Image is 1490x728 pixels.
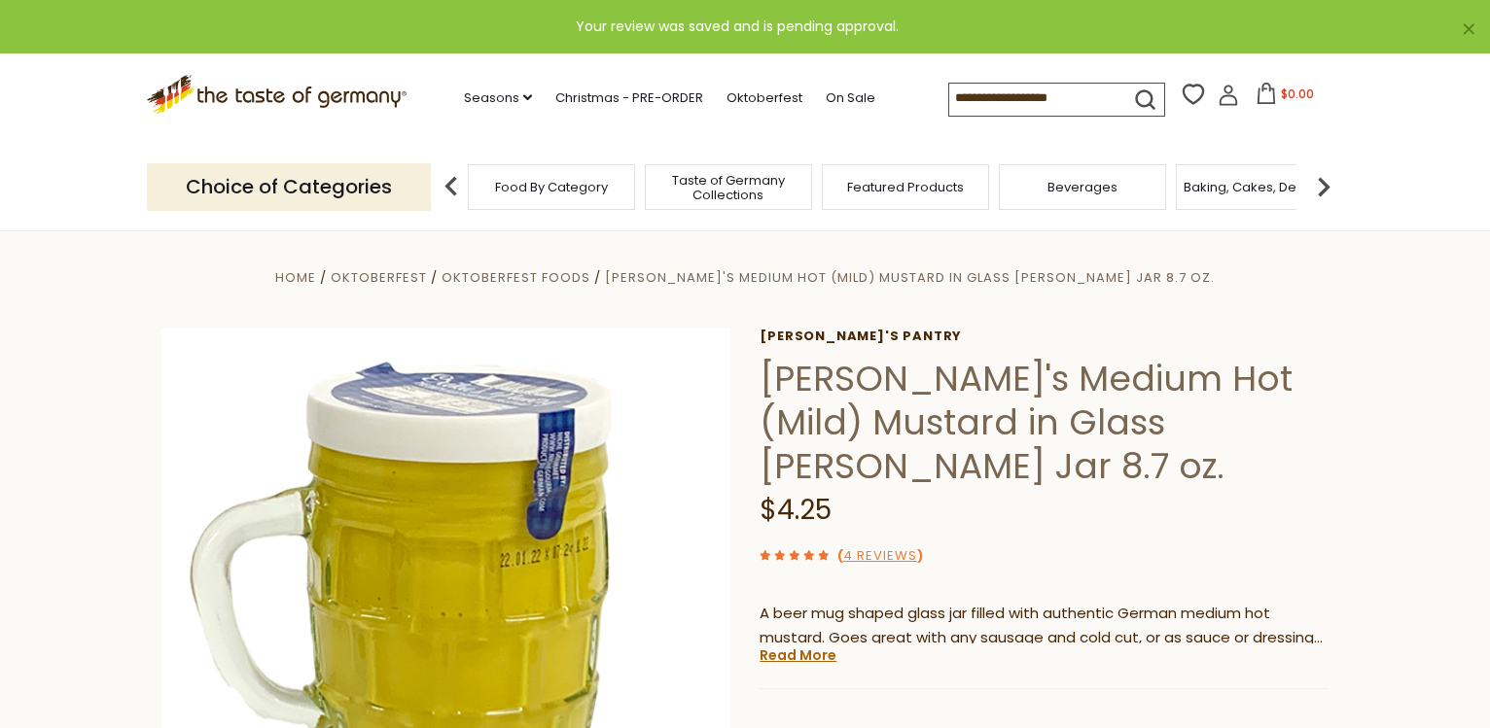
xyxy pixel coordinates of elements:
a: 4 Reviews [843,546,917,567]
a: [PERSON_NAME]'s Medium Hot (Mild) Mustard in Glass [PERSON_NAME] Jar 8.7 oz. [605,268,1215,287]
a: Christmas - PRE-ORDER [555,87,703,109]
p: A beer mug shaped glass jar filled with authentic German medium hot mustard. Goes great with any ... [760,602,1329,650]
a: On Sale [826,87,875,109]
a: × [1463,23,1474,35]
div: Your review was saved and is pending approval. [16,16,1459,38]
a: Seasons [464,87,532,109]
a: Oktoberfest Foods [442,268,590,287]
span: $4.25 [760,491,832,529]
span: $0.00 [1281,86,1314,102]
a: Food By Category [495,180,608,194]
a: Oktoberfest [727,87,802,109]
a: [PERSON_NAME]'s Pantry [760,329,1329,344]
a: Beverages [1047,180,1117,194]
button: $0.00 [1243,83,1326,112]
a: Baking, Cakes, Desserts [1184,180,1334,194]
a: Read More [760,645,836,665]
h1: [PERSON_NAME]'s Medium Hot (Mild) Mustard in Glass [PERSON_NAME] Jar 8.7 oz. [760,357,1329,488]
img: next arrow [1304,167,1343,206]
a: Oktoberfest [331,268,427,287]
p: Choice of Categories [147,163,431,211]
img: previous arrow [432,167,471,206]
a: Taste of Germany Collections [651,173,806,202]
a: Home [275,268,316,287]
a: Featured Products [847,180,964,194]
span: ( ) [837,546,923,565]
